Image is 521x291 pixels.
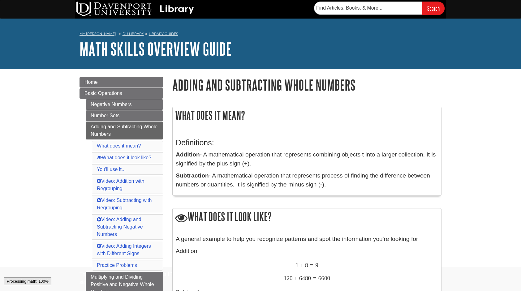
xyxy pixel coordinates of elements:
[97,263,137,268] a: Practice Problems
[97,198,152,210] a: Video: Subtracting with Regrouping
[80,31,116,36] a: My [PERSON_NAME]
[315,262,318,269] span: 9
[318,275,330,282] span: 6600
[97,167,126,172] a: You'll use it...
[80,30,441,40] nav: breadcrumb
[299,275,311,282] span: 6480
[97,243,151,256] a: Video: Adding Integers with Different Signs
[176,151,200,158] b: Addition
[176,138,438,147] h3: Definitions:
[149,32,178,36] a: Library Guides
[86,122,163,139] a: Adding and Subtracting Whole Numbers
[305,262,308,269] span: 8
[76,2,194,16] img: DU Library
[123,32,144,36] a: DU Library
[176,235,438,244] p: A general example to help you recognize patterns and spot the information you're looking for
[422,2,445,15] input: Search
[295,262,299,269] span: 1
[284,275,293,282] span: 120
[173,208,441,226] h2: What does it look like?
[84,79,98,85] span: Home
[313,275,316,282] span: =
[314,2,422,15] input: Find Articles, Books, & More...
[84,91,122,96] span: Basic Operations
[314,2,445,15] form: Searches DU Library's articles, books, and more
[80,88,163,99] a: Basic Operations
[294,275,298,282] span: +
[97,217,143,237] a: Video: Adding and Subtracting Negative Numbers
[86,99,163,110] a: Negative Numbers
[97,143,141,148] a: What does it mean?
[80,77,163,88] a: Home
[97,178,144,191] a: Video: Addition with Regrouping
[172,77,441,93] h1: Adding and Subtracting Whole Numbers
[97,155,151,160] a: What does it look like?
[300,262,304,269] span: +
[4,277,51,285] div: Processing math: 100%
[80,39,232,58] a: Math Skills Overview Guide
[173,107,441,123] h2: What does it mean?
[176,171,438,189] p: - A mathematical operation that represents process of finding the difference between numbers or q...
[176,172,209,179] b: Subtraction
[310,262,313,269] span: =
[86,110,163,121] a: Number Sets
[176,150,438,168] p: - A mathematical operation that represents combining objects t into a larger collection. It is si...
